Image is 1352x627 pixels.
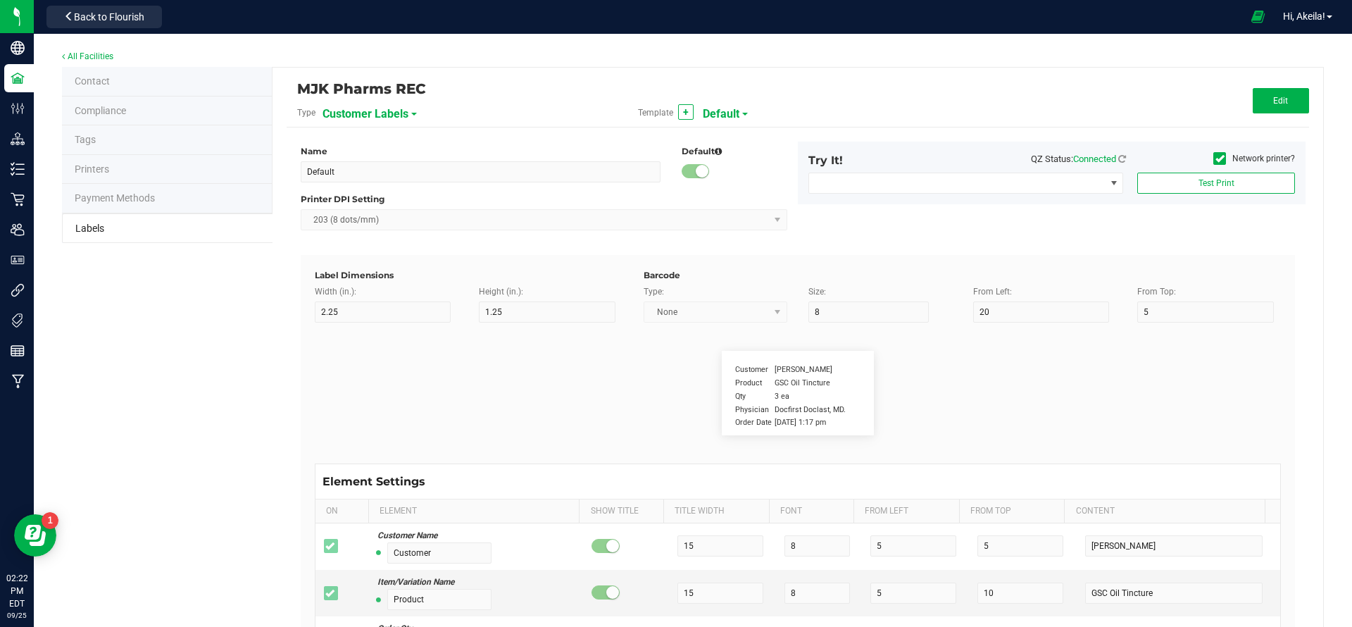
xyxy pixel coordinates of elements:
[663,499,769,523] th: Title Width
[315,269,622,282] div: Label Dimensions
[775,391,789,402] span: 3 ea
[75,223,104,234] span: Label Maker
[11,223,25,237] inline-svg: Users
[62,51,113,61] a: All Facilities
[775,364,832,375] span: [PERSON_NAME]
[297,77,958,101] div: MJK Pharms REC
[387,542,492,564] input: Customer Name Example Value: Firstname Lastname
[75,163,109,175] span: Printers
[11,192,25,206] inline-svg: Retail
[579,499,663,523] th: Show Title
[1283,11,1325,22] span: Hi, Akeila!
[297,101,315,125] span: Type
[678,104,694,120] button: +
[1137,173,1295,194] button: Test Print
[6,610,27,621] p: 09/25
[644,269,1281,282] div: Barcode
[11,344,25,358] inline-svg: Reports
[377,529,492,542] div: Customer Name
[11,41,25,55] inline-svg: Company
[715,147,722,156] i: Setting a non-default template as the new default will also update the existing default. Default ...
[11,71,25,85] inline-svg: Facilities
[1073,154,1116,164] span: Connected
[775,417,826,428] span: [DATE] 1:17 pm
[479,285,523,298] label: Height (in.):
[75,105,126,116] span: State Registry
[1273,96,1288,106] span: Edit
[735,417,775,428] span: Order Date
[683,106,689,118] span: +
[11,253,25,267] inline-svg: User Roles
[315,285,356,298] label: Width (in.):
[11,283,25,297] inline-svg: Integrations
[1198,178,1234,188] span: Test Print
[1031,154,1126,164] span: QZ Status:
[769,499,853,523] th: Font
[735,364,775,375] span: Customer
[301,145,661,158] div: Name
[46,6,162,28] button: Back to Flourish
[315,499,368,523] th: On
[808,285,826,298] label: Size:
[74,11,144,23] span: Back to Flourish
[644,285,664,298] label: Type:
[1242,3,1274,30] span: Open Ecommerce Menu
[11,101,25,116] inline-svg: Configuration
[735,404,775,416] span: Physician
[75,75,110,87] span: Contact
[11,132,25,146] inline-svg: Distribution
[638,101,673,125] span: Template
[6,572,27,610] p: 02:22 PM EDT
[973,285,1012,298] label: From Left:
[1064,499,1265,523] th: Content
[959,499,1065,523] th: From Top
[1253,88,1309,113] button: Edit
[11,313,25,328] inline-svg: Tags
[323,471,425,492] div: Element Settings
[703,107,739,120] a: Default
[323,107,408,120] a: Customer Labels
[682,145,787,158] div: Default
[14,514,56,557] iframe: Resource center
[377,576,492,589] div: Item/Variation Name
[703,102,739,126] span: Default
[678,104,694,120] submit-button: Add new template
[323,102,408,126] span: Customer Labels
[735,391,775,402] span: Qty
[75,134,96,145] span: Tags
[808,152,843,169] label: Try It!
[775,378,830,389] span: GSC Oil Tincture
[11,162,25,176] inline-svg: Inventory
[387,589,492,610] input: Item/Variation Name Example Value: GSC Oil Tincture
[368,499,580,523] th: Element
[808,173,1123,194] span: NO DATA FOUND
[1213,152,1295,165] label: Network printer?
[11,374,25,388] inline-svg: Manufacturing
[301,193,787,206] div: Printer DPI Setting
[75,192,155,204] span: Payment Methods
[735,378,775,389] span: Product
[775,404,846,416] span: Docfirst Doclast, MD.
[42,512,58,529] iframe: Resource center unread badge
[1137,285,1176,298] label: From Top:
[377,546,387,559] span: Dynamic element
[377,593,387,607] span: Dynamic element
[853,499,959,523] th: From Left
